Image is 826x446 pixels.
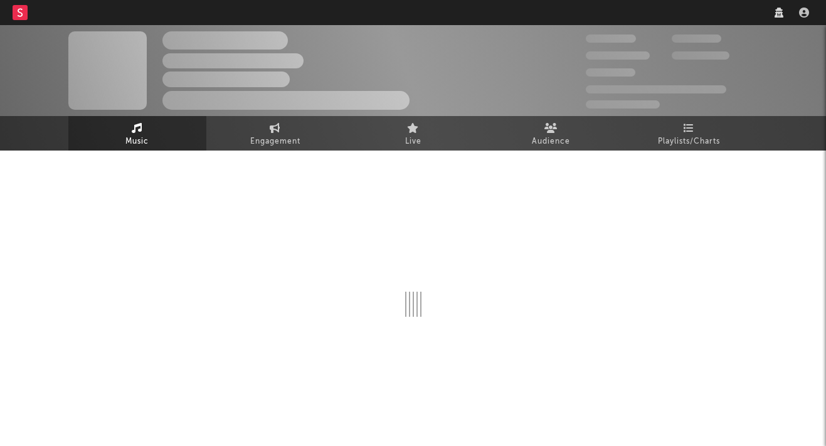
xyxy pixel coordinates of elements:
[672,35,721,43] span: 100,000
[586,51,650,60] span: 50,000,000
[672,51,729,60] span: 1,000,000
[658,134,720,149] span: Playlists/Charts
[482,116,620,151] a: Audience
[405,134,421,149] span: Live
[586,68,635,77] span: 100,000
[68,116,206,151] a: Music
[586,35,636,43] span: 300,000
[586,85,726,93] span: 50,000,000 Monthly Listeners
[206,116,344,151] a: Engagement
[586,100,660,109] span: Jump Score: 85.0
[620,116,758,151] a: Playlists/Charts
[250,134,300,149] span: Engagement
[125,134,149,149] span: Music
[532,134,570,149] span: Audience
[344,116,482,151] a: Live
